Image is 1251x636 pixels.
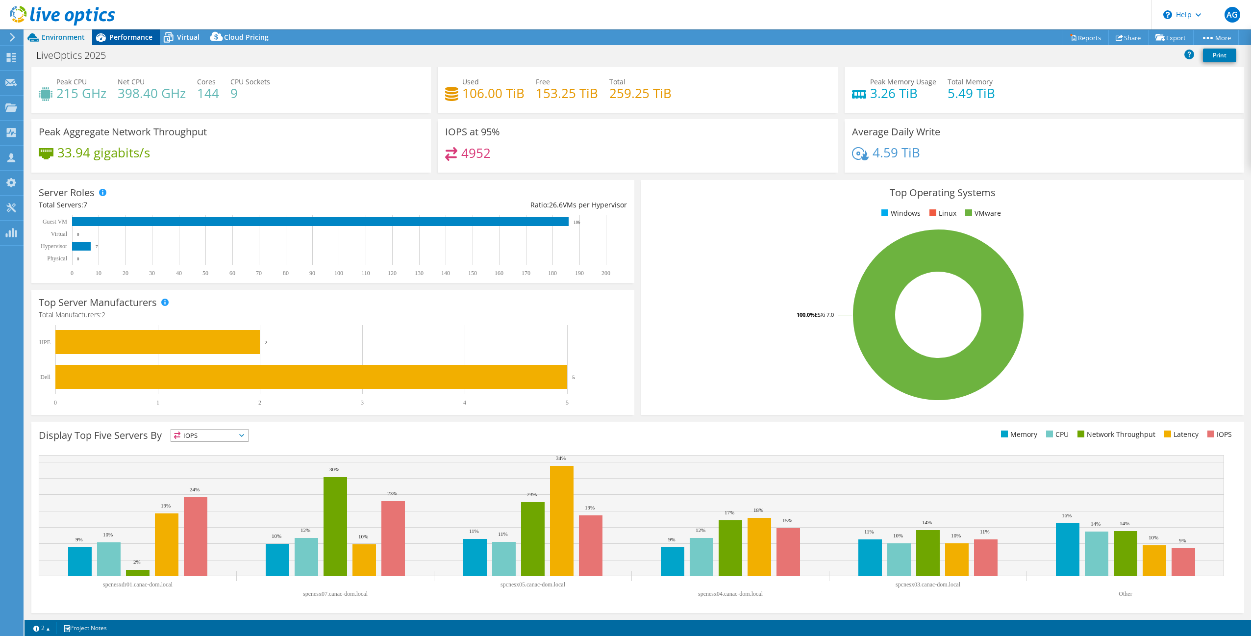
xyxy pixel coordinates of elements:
[39,187,95,198] h3: Server Roles
[177,32,200,42] span: Virtual
[927,208,956,219] li: Linux
[56,622,114,634] a: Project Notes
[51,230,68,237] text: Virtual
[698,590,763,597] text: spcnesx04.canac-dom.local
[224,32,269,42] span: Cloud Pricing
[549,200,563,209] span: 26.6
[536,77,550,86] span: Free
[123,270,128,277] text: 20
[103,532,113,537] text: 10%
[870,77,936,86] span: Peak Memory Usage
[39,200,333,210] div: Total Servers:
[782,517,792,523] text: 15%
[40,374,50,381] text: Dell
[536,88,598,99] h4: 153.25 TiB
[334,270,343,277] text: 100
[56,77,87,86] span: Peak CPU
[39,339,50,346] text: HPE
[498,531,508,537] text: 11%
[574,220,580,225] text: 186
[300,527,310,533] text: 12%
[43,218,67,225] text: Guest VM
[39,309,627,320] h4: Total Manufacturers:
[39,127,207,137] h3: Peak Aggregate Network Throughput
[797,311,815,318] tspan: 100.0%
[1108,30,1149,45] a: Share
[388,270,397,277] text: 120
[548,270,557,277] text: 180
[753,507,763,513] text: 18%
[161,503,171,509] text: 19%
[527,491,537,497] text: 23%
[133,559,141,565] text: 2%
[272,533,281,539] text: 10%
[1193,30,1239,45] a: More
[896,581,961,588] text: spcnesx03.canac-dom.local
[445,127,500,137] h3: IOPS at 95%
[75,536,83,542] text: 9%
[103,581,173,588] text: spcnesxdr01.canac-dom.local
[149,270,155,277] text: 30
[649,187,1237,198] h3: Top Operating Systems
[893,533,903,538] text: 10%
[361,399,364,406] text: 3
[415,270,424,277] text: 130
[462,77,479,86] span: Used
[176,270,182,277] text: 40
[26,622,57,634] a: 2
[265,339,268,345] text: 2
[999,429,1037,440] li: Memory
[668,536,676,542] text: 9%
[441,270,450,277] text: 140
[852,127,940,137] h3: Average Daily Write
[230,88,270,99] h4: 9
[329,466,339,472] text: 30%
[873,147,920,158] h4: 4.59 TiB
[39,297,157,308] h3: Top Server Manufacturers
[202,270,208,277] text: 50
[815,311,834,318] tspan: ESXi 7.0
[229,270,235,277] text: 60
[1225,7,1240,23] span: AG
[171,430,248,441] span: IOPS
[109,32,152,42] span: Performance
[870,88,936,99] h4: 3.26 TiB
[1203,49,1236,62] a: Print
[96,244,98,249] text: 7
[1062,30,1109,45] a: Reports
[101,310,105,319] span: 2
[71,270,74,277] text: 0
[77,232,79,237] text: 0
[258,399,261,406] text: 2
[333,200,627,210] div: Ratio: VMs per Hypervisor
[575,270,584,277] text: 190
[156,399,159,406] text: 1
[601,270,610,277] text: 200
[461,148,491,158] h4: 4952
[118,77,145,86] span: Net CPU
[566,399,569,406] text: 5
[500,581,566,588] text: spcnesx05.canac-dom.local
[696,527,705,533] text: 12%
[609,88,672,99] h4: 259.25 TiB
[948,88,995,99] h4: 5.49 TiB
[387,490,397,496] text: 23%
[495,270,503,277] text: 160
[197,77,216,86] span: Cores
[309,270,315,277] text: 90
[197,88,219,99] h4: 144
[468,270,477,277] text: 150
[1062,512,1072,518] text: 16%
[879,208,921,219] li: Windows
[963,208,1001,219] li: VMware
[1163,10,1172,19] svg: \n
[585,505,595,510] text: 19%
[47,255,67,262] text: Physical
[303,590,368,597] text: spcnesx07.canac-dom.local
[572,374,575,380] text: 5
[230,77,270,86] span: CPU Sockets
[1179,537,1186,543] text: 9%
[951,533,961,538] text: 10%
[1091,521,1101,527] text: 14%
[609,77,625,86] span: Total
